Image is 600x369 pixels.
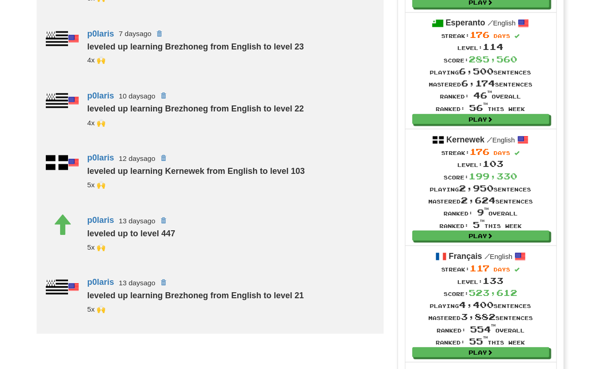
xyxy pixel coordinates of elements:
[87,166,305,175] strong: leveled up learning Kernewek from English to level 103
[428,286,533,298] div: Score:
[445,18,485,27] strong: Esperanto
[87,215,114,225] a: p0laris
[469,54,517,64] span: 285,560
[412,230,549,240] a: Play
[87,243,105,251] small: morbrorper<br />kupo03<br />19cupsofcoffee<br />segfault<br />superwinston
[428,335,533,347] div: Ranked: this week
[87,56,105,64] small: 19cupsofcoffee<br />superwinston<br />kupo03<br />segfault
[87,153,114,162] a: p0laris
[459,66,494,76] span: 6,500
[473,90,492,100] span: 46
[87,228,175,238] strong: leveled up to level 447
[428,170,533,182] div: Score:
[87,42,304,51] strong: leveled up learning Brezhoneg from English to level 23
[461,311,495,321] span: 3,882
[119,92,155,100] small: 10 days ago
[487,18,493,27] span: /
[461,195,495,205] span: 2,624
[487,135,492,143] span: /
[428,194,533,206] div: Mastered sentences
[473,219,484,229] span: 5
[487,19,515,27] small: English
[484,207,489,210] sup: th
[429,53,532,65] div: Score:
[429,77,532,89] div: Mastered sentences
[487,90,492,93] sup: th
[428,182,533,194] div: Playing sentences
[87,180,105,188] small: morbrorper<br />segfault<br />superwinston<br />kupo03<br />19cupsofcoffee
[494,266,510,272] span: days
[428,206,533,218] div: Ranked: overall
[87,290,304,300] strong: leveled up learning Brezhoneg from English to level 21
[429,65,532,77] div: Playing sentences
[482,42,503,52] span: 114
[412,114,549,124] a: Play
[87,29,114,38] a: p0laris
[87,118,105,126] small: segfault<br />superwinston<br />kupo03<br />19cupsofcoffee
[119,216,155,224] small: 13 days ago
[428,298,533,310] div: Playing sentences
[87,104,304,113] strong: leveled up learning Brezhoneg from English to level 22
[412,347,549,357] a: Play
[482,158,503,168] span: 103
[87,305,105,313] small: segfault<br />_cmns<br />superwinston<br />kupo03<br />19cupsofcoffee
[487,136,515,143] small: English
[469,336,488,346] span: 55
[428,310,533,322] div: Mastered sentences
[484,252,513,260] small: English
[470,146,489,156] span: 176
[119,30,152,37] small: 7 days ago
[428,262,533,274] div: Streak:
[494,33,510,39] span: days
[484,252,490,260] span: /
[470,324,495,334] span: 554
[428,157,533,169] div: Level:
[470,30,489,40] span: 176
[483,102,488,105] sup: th
[119,154,155,162] small: 12 days ago
[429,102,532,114] div: Ranked: this week
[459,183,494,193] span: 2,950
[469,171,517,181] span: 199,330
[428,218,533,230] div: Ranked: this week
[428,145,533,157] div: Streak:
[459,299,494,309] span: 4,400
[87,91,114,100] a: p0laris
[482,275,503,285] span: 133
[470,263,489,273] span: 117
[514,150,520,155] span: Streak includes today.
[119,278,155,286] small: 13 days ago
[428,323,533,335] div: Ranked: overall
[449,251,482,260] strong: Français
[87,277,114,287] a: p0laris
[514,267,520,272] span: Streak includes today.
[429,29,532,41] div: Streak:
[469,287,517,297] span: 523,612
[429,41,532,53] div: Level:
[494,149,510,155] span: days
[514,34,520,39] span: Streak includes today.
[491,323,495,326] sup: th
[480,219,484,222] sup: th
[461,78,495,88] span: 6,174
[483,335,488,338] sup: th
[428,274,533,286] div: Level:
[469,103,488,113] span: 56
[477,207,489,217] span: 9
[429,89,532,101] div: Ranked: overall
[446,135,484,144] strong: Kernewek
